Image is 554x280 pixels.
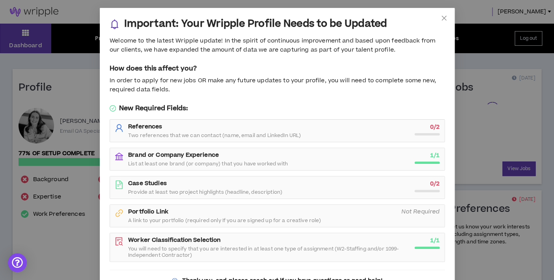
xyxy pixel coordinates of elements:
[128,132,301,139] span: Two references that we can contact (name, email and LinkedIn URL)
[110,19,119,29] span: bell
[115,237,123,246] span: file-search
[115,180,123,189] span: file-text
[128,217,321,224] span: A link to your portfolio (required only If you are signed up for a creative role)
[430,236,439,245] strong: 1 / 1
[115,152,123,161] span: bank
[128,122,162,131] strong: References
[430,151,439,159] strong: 1 / 1
[110,76,445,94] div: In order to apply for new jobs OR make any future updates to your profile, you will need to compl...
[110,104,445,113] h5: New Required Fields:
[110,105,116,111] span: check-circle
[430,180,439,188] strong: 0 / 2
[124,18,387,30] h3: Important: Your Wripple Profile Needs to be Updated
[401,208,440,216] i: Not Required
[110,37,445,54] div: Welcome to the latest Wripple update! In the spirit of continuous improvement and based upon feed...
[110,64,445,73] h5: How does this affect you?
[128,246,410,258] span: You will need to specify that you are interested in at least one type of assignment (W2-Staffing ...
[8,253,27,272] div: Open Intercom Messenger
[115,209,123,217] span: link
[441,15,447,21] span: close
[115,124,123,132] span: user
[128,208,168,216] strong: Portfolio Link
[128,236,220,244] strong: Worker Classification Selection
[128,151,219,159] strong: Brand or Company Experience
[430,123,439,131] strong: 0 / 2
[128,161,288,167] span: List at least one brand (or company) that you have worked with
[128,179,167,187] strong: Case Studies
[128,189,282,195] span: Provide at least two project highlights (headline, description)
[433,8,455,29] button: Close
